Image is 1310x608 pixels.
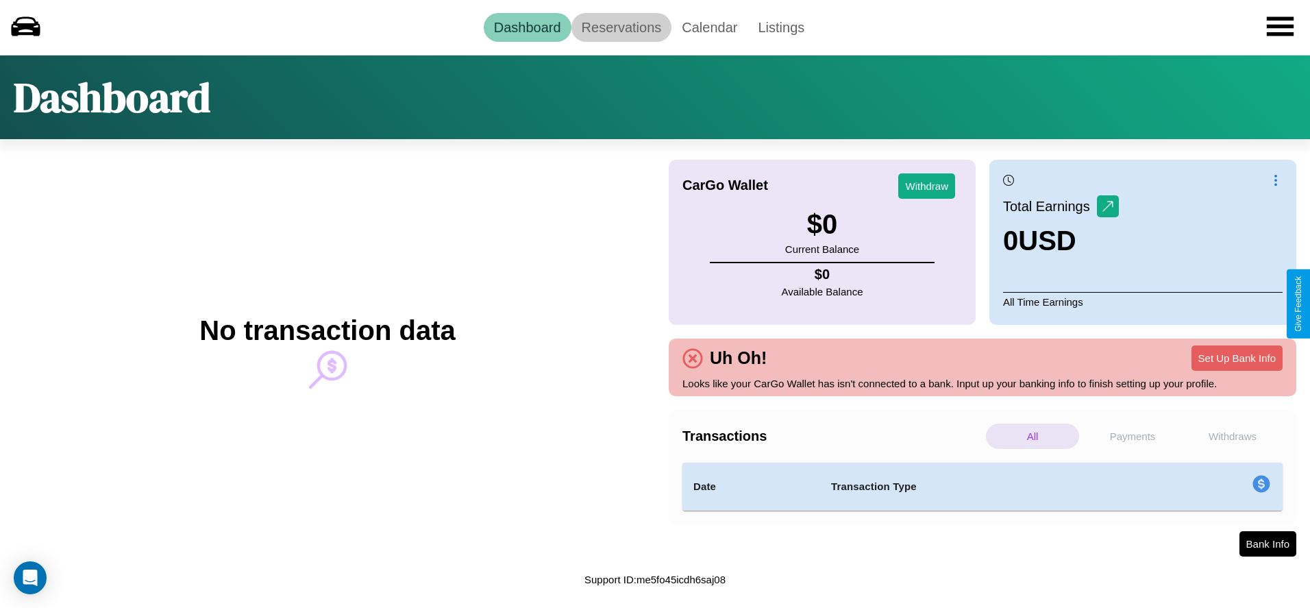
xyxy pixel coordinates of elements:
a: Reservations [571,13,672,42]
div: Give Feedback [1294,276,1303,332]
h4: Uh Oh! [703,348,774,368]
h4: $ 0 [782,267,863,282]
a: Calendar [671,13,747,42]
p: All [986,424,1079,449]
a: Listings [747,13,815,42]
h2: No transaction data [199,315,455,346]
p: Support ID: me5fo45icdh6saj08 [584,570,726,589]
p: Available Balance [782,282,863,301]
div: Open Intercom Messenger [14,561,47,594]
p: Withdraws [1186,424,1279,449]
button: Set Up Bank Info [1191,345,1283,371]
a: Dashboard [484,13,571,42]
h4: Transaction Type [831,478,1141,495]
h4: CarGo Wallet [682,178,768,193]
button: Withdraw [898,173,955,199]
p: Total Earnings [1003,194,1097,219]
p: Payments [1086,424,1179,449]
p: All Time Earnings [1003,292,1283,311]
h4: Transactions [682,428,982,444]
table: simple table [682,463,1283,511]
h3: 0 USD [1003,226,1119,256]
h3: $ 0 [785,209,859,240]
h4: Date [693,478,809,495]
h1: Dashboard [14,69,210,125]
p: Current Balance [785,240,859,258]
button: Bank Info [1239,531,1296,557]
p: Looks like your CarGo Wallet has isn't connected to a bank. Input up your banking info to finish ... [682,374,1283,393]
